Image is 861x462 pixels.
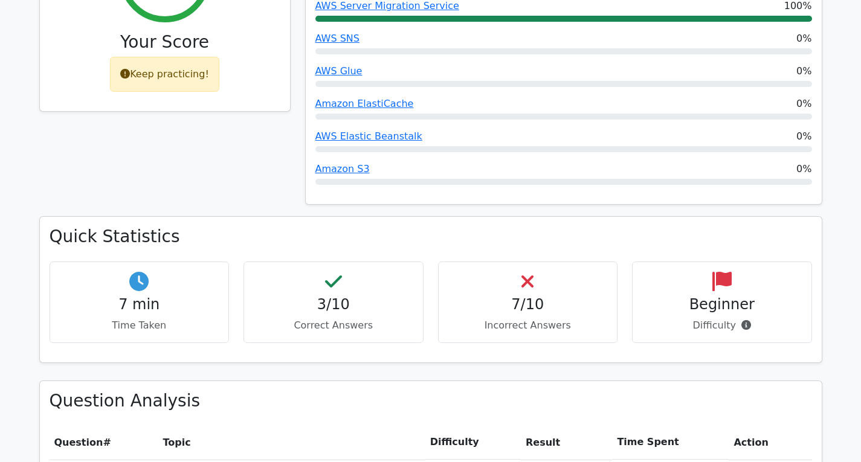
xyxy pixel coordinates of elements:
span: 0% [796,31,811,46]
h4: Beginner [642,296,802,313]
th: Time Spent [612,425,729,460]
a: AWS SNS [315,33,360,44]
span: 0% [796,64,811,79]
p: Time Taken [60,318,219,333]
span: 0% [796,97,811,111]
h4: 7/10 [448,296,608,313]
p: Correct Answers [254,318,413,333]
div: Keep practicing! [110,57,219,92]
th: Action [729,425,811,460]
a: Amazon ElastiCache [315,98,414,109]
h3: Your Score [50,32,280,53]
h4: 3/10 [254,296,413,313]
h3: Quick Statistics [50,226,812,247]
span: 0% [796,129,811,144]
a: Amazon S3 [315,163,370,175]
th: Result [521,425,612,460]
p: Difficulty [642,318,802,333]
th: # [50,425,158,460]
th: Topic [158,425,425,460]
h4: 7 min [60,296,219,313]
a: AWS Glue [315,65,363,77]
a: AWS Elastic Beanstalk [315,130,422,142]
p: Incorrect Answers [448,318,608,333]
h3: Question Analysis [50,391,812,411]
span: Question [54,437,103,448]
th: Difficulty [425,425,521,460]
span: 0% [796,162,811,176]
